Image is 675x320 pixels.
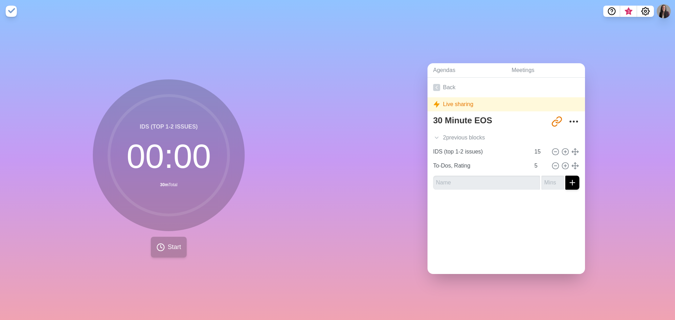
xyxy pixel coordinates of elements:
span: 3 [626,9,631,14]
a: Agendas [427,63,506,78]
img: timeblocks logo [6,6,17,17]
div: 2 previous block [427,131,585,145]
input: Mins [532,159,548,173]
button: What’s new [620,6,637,17]
input: Name [430,145,530,159]
button: More [567,115,581,129]
input: Name [430,159,530,173]
div: Live sharing [427,97,585,111]
a: Meetings [506,63,585,78]
a: Back [427,78,585,97]
span: Start [168,242,181,252]
button: Settings [637,6,654,17]
button: Share link [550,115,564,129]
span: s [482,133,485,142]
button: Start [151,237,187,257]
button: Help [603,6,620,17]
input: Mins [541,176,564,190]
input: Name [433,176,540,190]
input: Mins [532,145,548,159]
